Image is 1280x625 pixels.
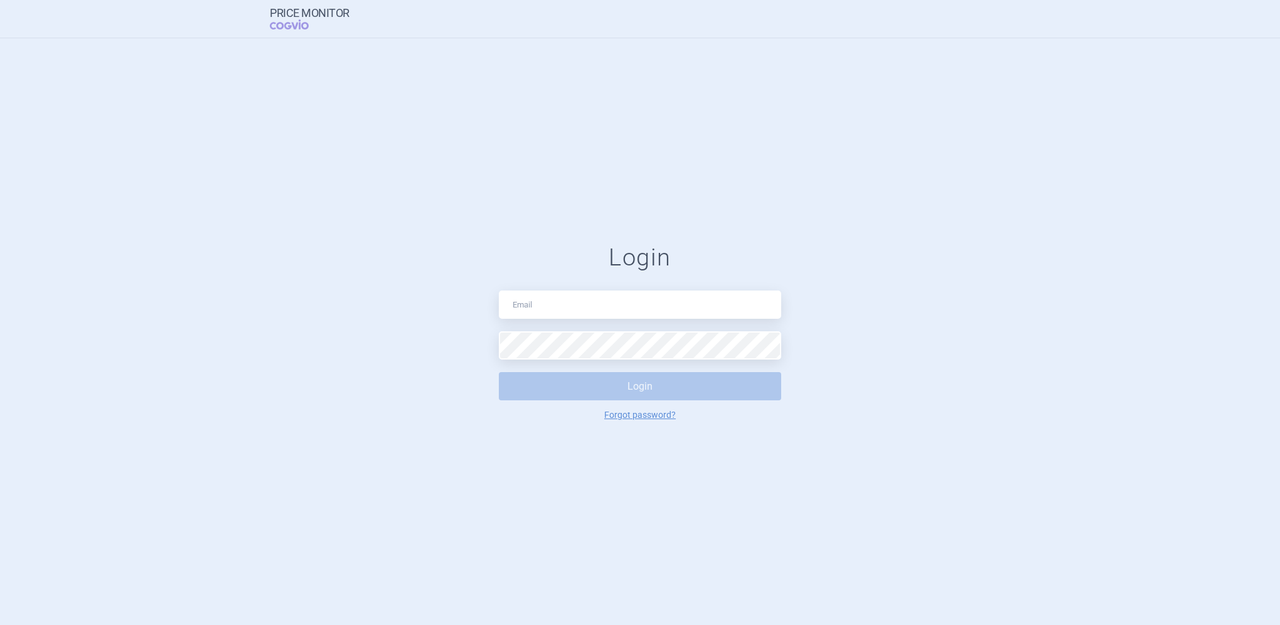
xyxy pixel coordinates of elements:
h1: Login [499,243,781,272]
a: Forgot password? [604,410,676,419]
input: Email [499,291,781,319]
button: Login [499,372,781,400]
strong: Price Monitor [270,7,349,19]
span: COGVIO [270,19,326,29]
a: Price MonitorCOGVIO [270,7,349,31]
